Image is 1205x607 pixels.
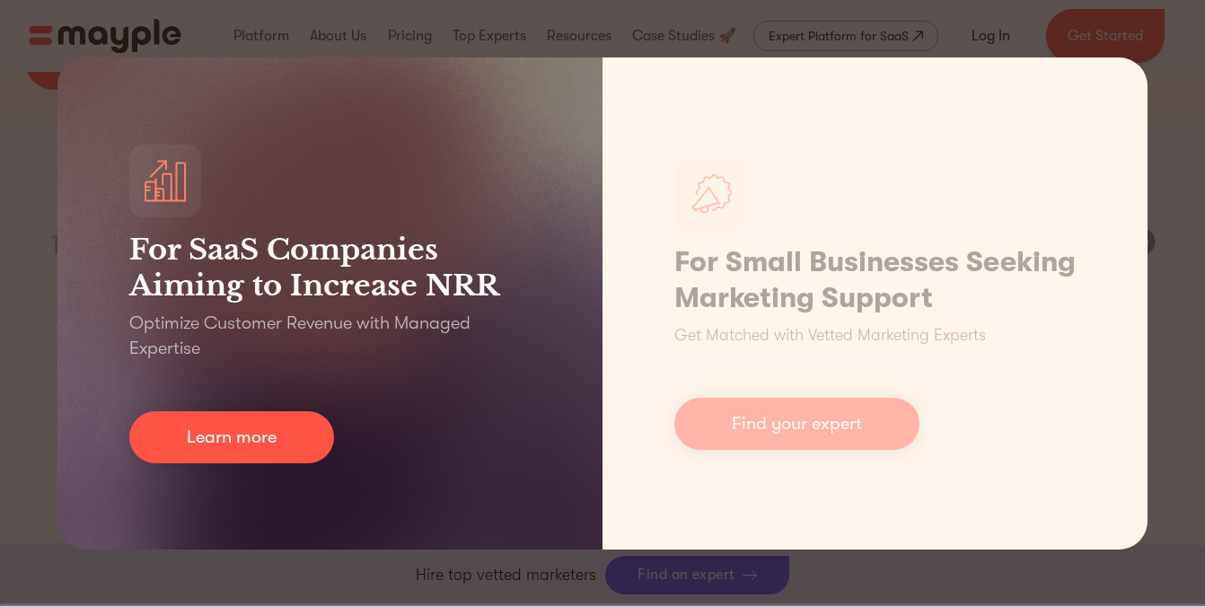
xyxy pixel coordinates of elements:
a: Find your expert [674,398,919,450]
h1: For Small Businesses Seeking Marketing Support [674,244,1076,316]
p: Optimize Customer Revenue with Managed Expertise [129,311,531,361]
p: Get Matched with Vetted Marketing Experts [674,323,986,347]
h3: For SaaS Companies Aiming to Increase NRR [129,232,531,303]
a: Learn more [129,411,334,463]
